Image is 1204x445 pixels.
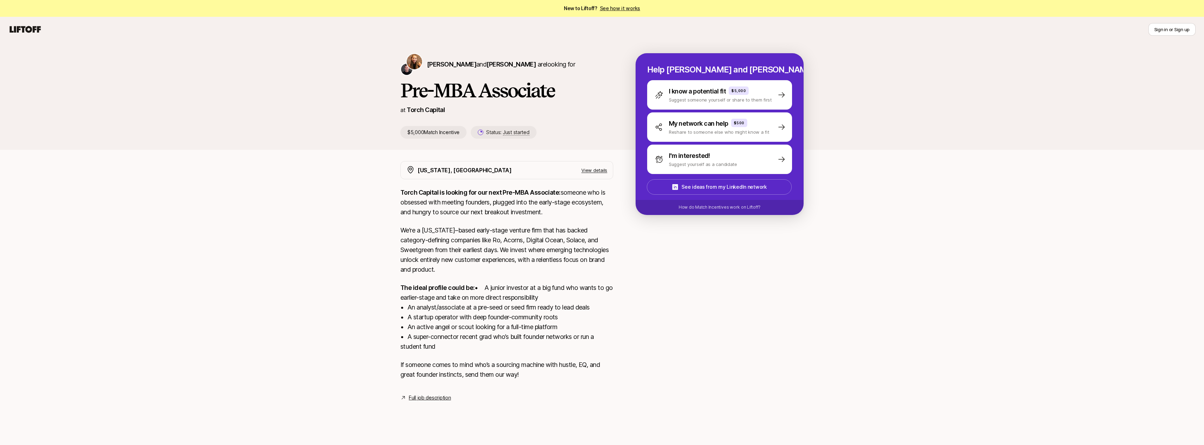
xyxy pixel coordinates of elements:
[647,65,792,75] p: Help [PERSON_NAME] and [PERSON_NAME] hire
[407,106,445,113] a: Torch Capital
[400,126,467,139] p: $5,000 Match Incentive
[647,179,792,195] button: See ideas from my LinkedIn network
[734,120,744,126] p: $500
[669,151,710,161] p: I'm interested!
[400,188,613,217] p: someone who is obsessed with meeting founders, plugged into the early-stage ecosystem, and hungry...
[400,284,475,291] strong: The ideal profile could be:
[669,119,728,128] p: My network can help
[407,54,422,69] img: Katie Reiner
[486,128,529,137] p: Status:
[400,189,561,196] strong: Torch Capital is looking for our next Pre-MBA Associate:
[503,129,530,135] span: Just started
[476,61,536,68] span: and
[486,61,536,68] span: [PERSON_NAME]
[679,204,761,210] p: How do Match Incentives work on Liftoff?
[1148,23,1196,36] button: Sign in or Sign up
[564,4,640,13] span: New to Liftoff?
[400,225,613,274] p: We’re a [US_STATE]–based early-stage venture firm that has backed category-defining companies lik...
[669,96,772,103] p: Suggest someone yourself or share to them first
[600,5,640,11] a: See how it works
[409,394,451,402] a: Full job description
[669,86,726,96] p: I know a potential fit
[401,64,412,75] img: Christopher Harper
[418,166,512,175] p: [US_STATE], [GEOGRAPHIC_DATA]
[400,80,613,101] h1: Pre-MBA Associate
[400,360,613,380] p: If someone comes to mind who’s a sourcing machine with hustle, EQ, and great founder instincts, s...
[581,167,607,174] p: View details
[400,283,613,352] p: • A junior investor at a big fund who wants to go earlier-stage and take on more direct responsib...
[681,183,766,191] p: See ideas from my LinkedIn network
[427,60,575,69] p: are looking for
[731,88,746,93] p: $5,000
[669,128,769,135] p: Reshare to someone else who might know a fit
[427,61,476,68] span: [PERSON_NAME]
[400,105,405,114] p: at
[669,161,737,168] p: Suggest yourself as a candidate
